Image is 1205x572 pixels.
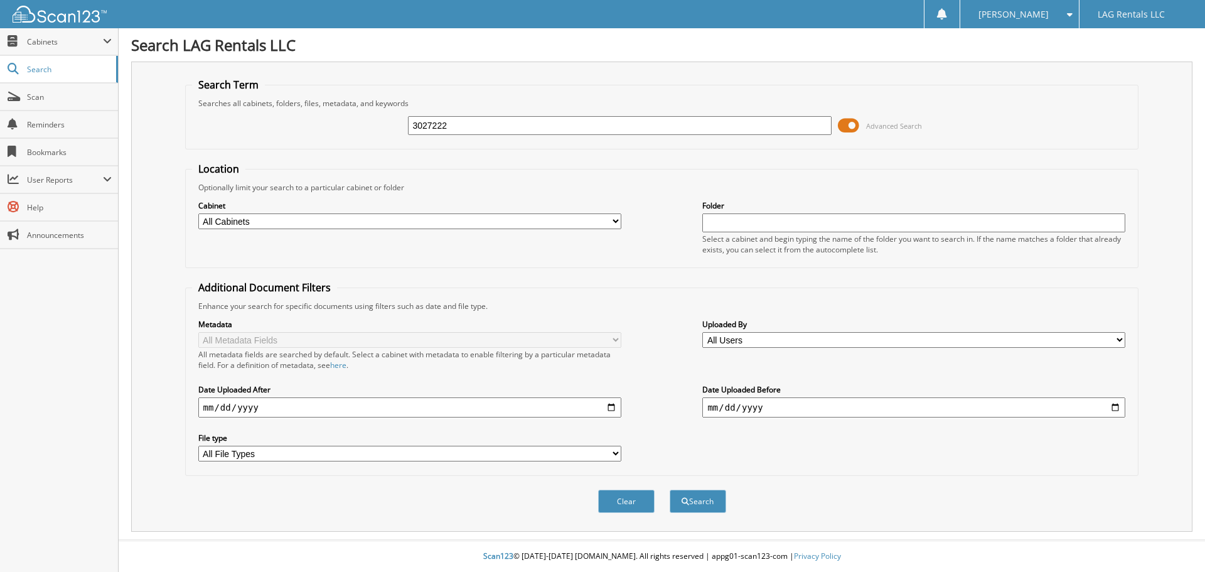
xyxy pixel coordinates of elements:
div: Select a cabinet and begin typing the name of the folder you want to search in. If the name match... [702,234,1125,255]
iframe: Chat Widget [1142,512,1205,572]
div: Optionally limit your search to a particular cabinet or folder [192,182,1132,193]
span: Scan123 [483,551,513,561]
span: Advanced Search [866,121,922,131]
label: Cabinet [198,200,621,211]
label: File type [198,433,621,443]
button: Clear [598,490,655,513]
button: Search [670,490,726,513]
label: Folder [702,200,1125,211]
label: Uploaded By [702,319,1125,330]
input: start [198,397,621,418]
a: Privacy Policy [794,551,841,561]
span: Announcements [27,230,112,240]
span: Bookmarks [27,147,112,158]
legend: Search Term [192,78,265,92]
div: All metadata fields are searched by default. Select a cabinet with metadata to enable filtering b... [198,349,621,370]
span: Help [27,202,112,213]
legend: Additional Document Filters [192,281,337,294]
div: Searches all cabinets, folders, files, metadata, and keywords [192,98,1132,109]
span: User Reports [27,175,103,185]
label: Date Uploaded Before [702,384,1125,395]
legend: Location [192,162,245,176]
span: LAG Rentals LLC [1098,11,1165,18]
div: Enhance your search for specific documents using filters such as date and file type. [192,301,1132,311]
span: Cabinets [27,36,103,47]
div: © [DATE]-[DATE] [DOMAIN_NAME]. All rights reserved | appg01-scan123-com | [119,541,1205,572]
span: Scan [27,92,112,102]
a: here [330,360,346,370]
span: Reminders [27,119,112,130]
label: Metadata [198,319,621,330]
h1: Search LAG Rentals LLC [131,35,1192,55]
input: end [702,397,1125,418]
span: Search [27,64,110,75]
span: [PERSON_NAME] [978,11,1049,18]
label: Date Uploaded After [198,384,621,395]
img: scan123-logo-white.svg [13,6,107,23]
